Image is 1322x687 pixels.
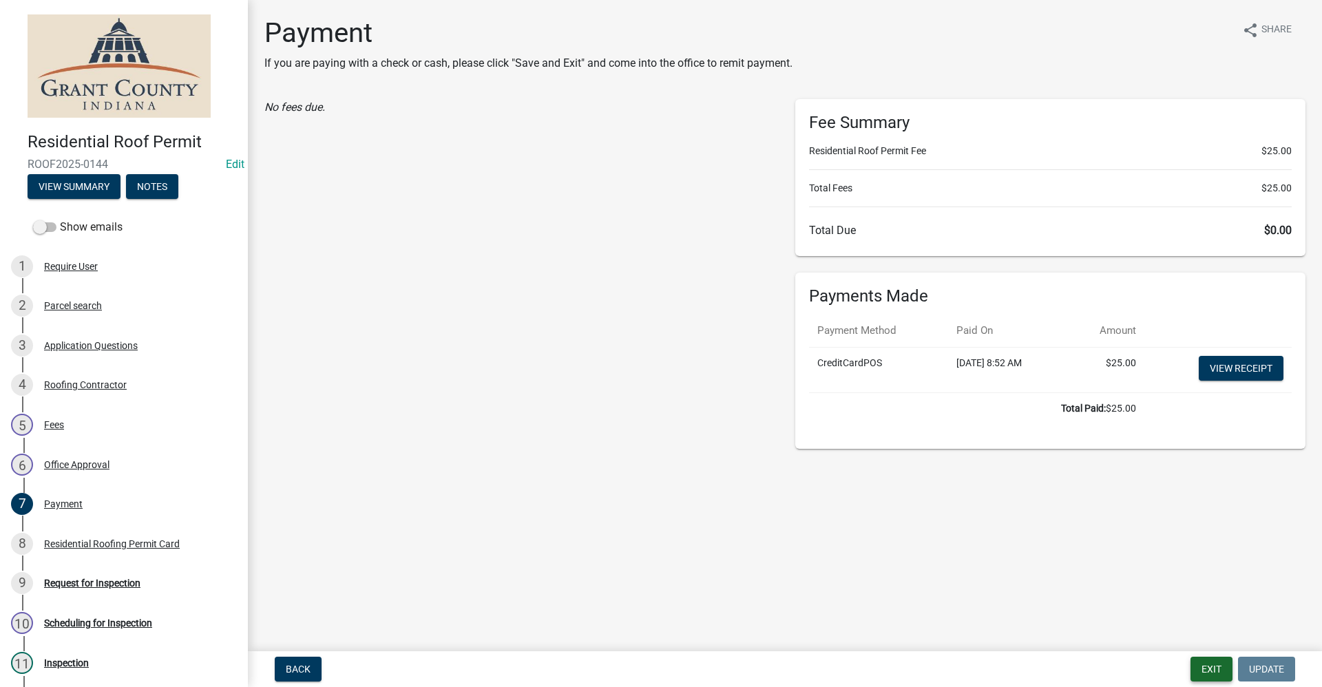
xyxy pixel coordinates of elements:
[44,618,152,628] div: Scheduling for Inspection
[28,132,237,152] h4: Residential Roof Permit
[33,219,123,235] label: Show emails
[264,17,793,50] h1: Payment
[275,657,322,681] button: Back
[809,113,1292,133] h6: Fee Summary
[11,414,33,436] div: 5
[11,612,33,634] div: 10
[809,286,1292,306] h6: Payments Made
[1231,17,1303,43] button: shareShare
[44,658,89,668] div: Inspection
[809,224,1292,237] h6: Total Due
[44,460,109,469] div: Office Approval
[126,182,178,193] wm-modal-confirm: Notes
[28,182,120,193] wm-modal-confirm: Summary
[11,255,33,277] div: 1
[1238,657,1295,681] button: Update
[1190,657,1232,681] button: Exit
[809,347,948,392] td: CreditCardPOS
[809,181,1292,195] li: Total Fees
[44,341,138,350] div: Application Questions
[1242,22,1259,39] i: share
[44,420,64,430] div: Fees
[44,539,180,549] div: Residential Roofing Permit Card
[1264,224,1292,237] span: $0.00
[1261,22,1292,39] span: Share
[44,262,98,271] div: Require User
[126,174,178,199] button: Notes
[226,158,244,171] wm-modal-confirm: Edit Application Number
[11,295,33,317] div: 2
[948,315,1067,347] th: Paid On
[1249,664,1284,675] span: Update
[28,158,220,171] span: ROOF2025-0144
[264,101,325,114] i: No fees due.
[1261,144,1292,158] span: $25.00
[226,158,244,171] a: Edit
[11,493,33,515] div: 7
[809,315,948,347] th: Payment Method
[11,652,33,674] div: 11
[11,454,33,476] div: 6
[1067,347,1144,392] td: $25.00
[44,499,83,509] div: Payment
[1061,403,1106,414] b: Total Paid:
[44,578,140,588] div: Request for Inspection
[11,572,33,594] div: 9
[11,335,33,357] div: 3
[264,55,793,72] p: If you are paying with a check or cash, please click "Save and Exit" and come into the office to ...
[11,374,33,396] div: 4
[44,301,102,310] div: Parcel search
[44,380,127,390] div: Roofing Contractor
[1199,356,1283,381] a: View receipt
[809,392,1144,424] td: $25.00
[948,347,1067,392] td: [DATE] 8:52 AM
[28,14,211,118] img: Grant County, Indiana
[11,533,33,555] div: 8
[1261,181,1292,195] span: $25.00
[286,664,311,675] span: Back
[28,174,120,199] button: View Summary
[1067,315,1144,347] th: Amount
[809,144,1292,158] li: Residential Roof Permit Fee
